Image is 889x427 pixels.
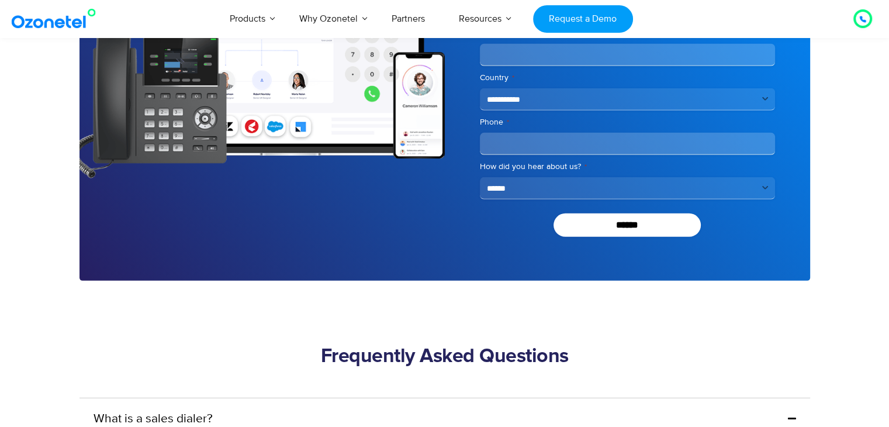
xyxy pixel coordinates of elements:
[480,72,775,84] label: Country
[79,345,810,369] h2: Frequently Asked Questions
[480,116,775,128] label: Phone
[480,161,775,173] label: How did you hear about us?
[533,5,633,33] a: Request a Demo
